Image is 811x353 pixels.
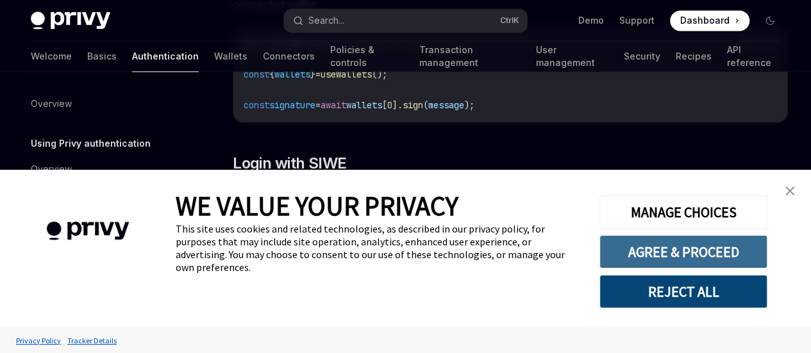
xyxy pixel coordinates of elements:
span: = [315,99,321,111]
span: const [244,99,269,111]
a: Welcome [31,41,72,72]
a: Tracker Details [64,329,120,352]
div: Search... [308,13,344,28]
a: Connectors [263,41,315,72]
a: Policies & controls [330,41,403,72]
span: useWallets [321,69,372,80]
img: dark logo [31,12,110,29]
span: signature [269,99,315,111]
div: This site uses cookies and related technologies, as described in our privacy policy, for purposes... [176,222,580,274]
a: Security [623,41,660,72]
div: Overview [31,96,72,111]
span: await [321,99,346,111]
span: (); [372,69,387,80]
img: company logo [19,203,156,259]
span: Dashboard [680,14,730,27]
a: Privacy Policy [13,329,64,352]
a: Basics [87,41,117,72]
button: MANAGE CHOICES [599,195,767,229]
a: Transaction management [419,41,520,72]
span: [ [382,99,387,111]
a: close banner [777,178,803,204]
span: { [269,69,274,80]
span: Ctrl K [500,15,519,26]
span: 0 [387,99,392,111]
span: ); [464,99,474,111]
button: Toggle dark mode [760,10,780,31]
a: Demo [578,14,604,27]
span: } [310,69,315,80]
span: = [315,69,321,80]
span: message [428,99,464,111]
a: Overview [21,158,185,181]
a: Overview [21,92,185,115]
img: close banner [785,186,794,195]
span: WE VALUE YOUR PRIVACY [176,189,458,222]
span: wallets [274,69,310,80]
span: Login with SIWE [233,153,346,174]
span: wallets [346,99,382,111]
h5: Using Privy authentication [31,136,151,151]
button: REJECT ALL [599,275,767,308]
a: Wallets [214,41,247,72]
div: Overview [31,161,72,177]
button: AGREE & PROCEED [599,235,767,268]
span: sign [403,99,423,111]
a: Recipes [675,41,711,72]
a: Authentication [132,41,199,72]
span: ]. [392,99,403,111]
button: Search...CtrlK [284,9,527,32]
a: Support [619,14,655,27]
a: User management [536,41,608,72]
a: Dashboard [670,10,749,31]
span: const [244,69,269,80]
span: ( [423,99,428,111]
a: API reference [726,41,780,72]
